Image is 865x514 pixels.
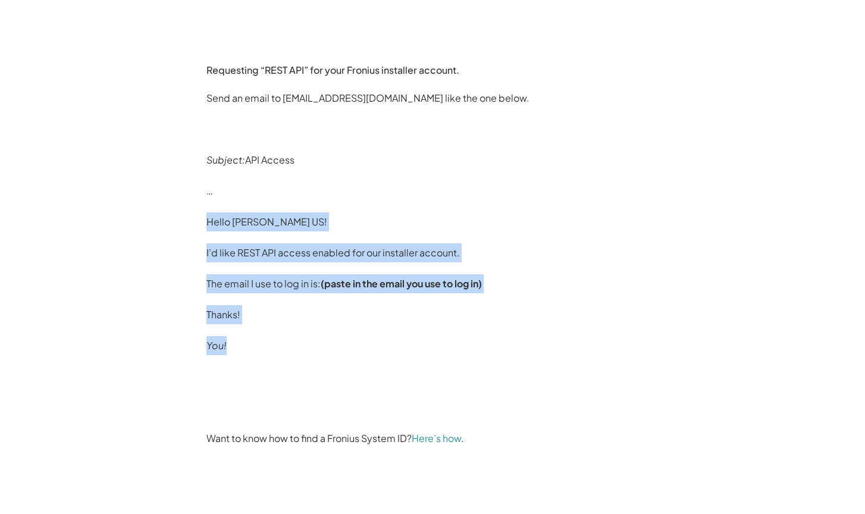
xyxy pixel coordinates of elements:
[206,339,227,352] em: You!
[206,64,659,77] h3: Requesting “REST API” for your Fronius installer account.
[206,181,659,200] p: …
[206,429,659,448] p: Want to know how to find a Fronius System ID? .
[412,432,461,444] a: Here’s how
[206,212,659,231] p: Hello [PERSON_NAME] US!
[206,274,659,293] p: The email I use to log in is:
[321,277,482,290] strong: (paste in the email you use to log in)
[206,305,659,324] p: Thanks!
[206,151,659,170] p: API Access
[206,89,659,108] p: Send an email to [EMAIL_ADDRESS][DOMAIN_NAME] like the one below.
[206,243,659,262] p: I’d like REST API access enabled for our installer account.
[206,153,245,166] em: Subject:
